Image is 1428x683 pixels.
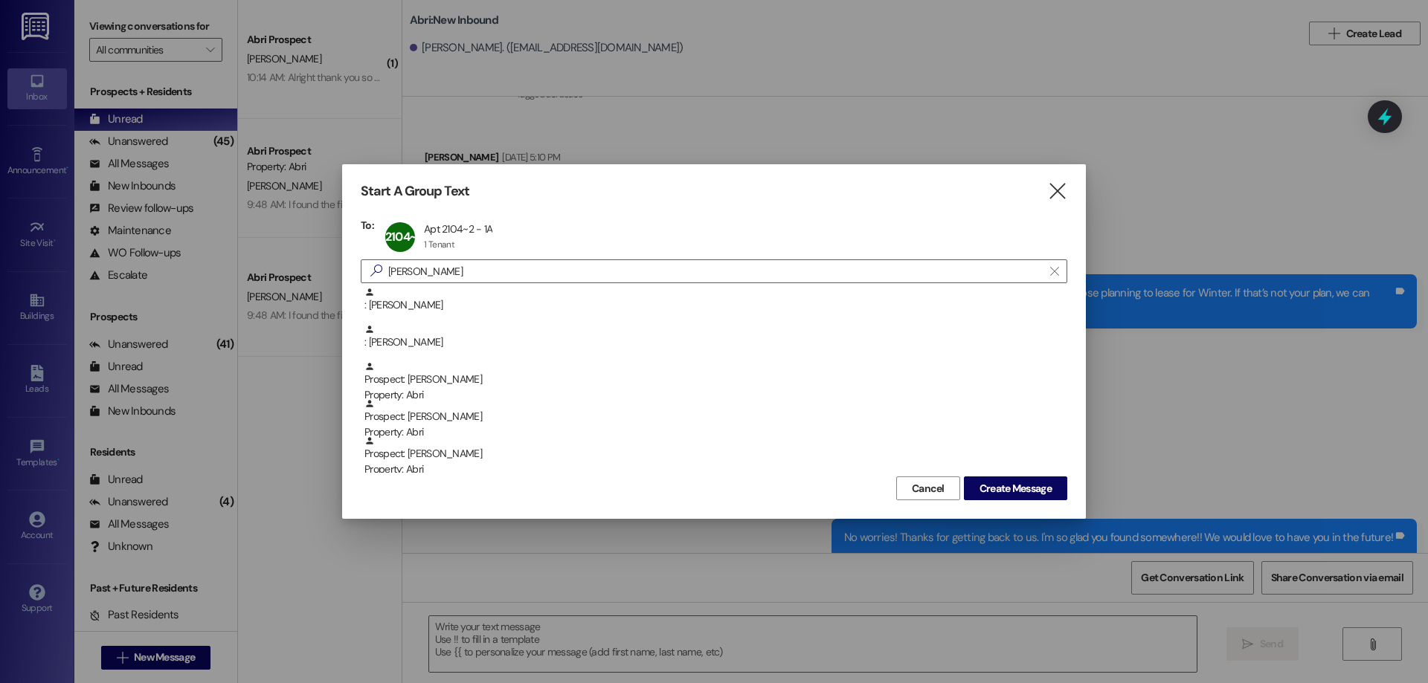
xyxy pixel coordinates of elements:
[364,387,1067,403] div: Property: Abri
[364,324,1067,350] div: : [PERSON_NAME]
[361,361,1067,398] div: Prospect: [PERSON_NAME]Property: Abri
[388,261,1043,282] input: Search for any contact or apartment
[364,462,1067,477] div: Property: Abri
[361,436,1067,473] div: Prospect: [PERSON_NAME]Property: Abri
[361,324,1067,361] div: : [PERSON_NAME]
[964,476,1067,500] button: Create Message
[364,424,1067,440] div: Property: Abri
[361,183,469,200] h3: Start A Group Text
[361,219,374,232] h3: To:
[364,263,388,279] i: 
[896,476,960,500] button: Cancel
[361,398,1067,436] div: Prospect: [PERSON_NAME]Property: Abri
[1050,265,1058,277] i: 
[364,287,1067,313] div: : [PERSON_NAME]
[424,222,493,236] div: Apt 2104~2 - 1A
[424,239,454,250] div: 1 Tenant
[980,481,1052,496] span: Create Message
[361,287,1067,324] div: : [PERSON_NAME]
[364,398,1067,441] div: Prospect: [PERSON_NAME]
[1043,260,1067,282] button: Clear text
[385,229,422,245] span: 2104~2
[912,481,945,496] span: Cancel
[364,436,1067,478] div: Prospect: [PERSON_NAME]
[364,361,1067,404] div: Prospect: [PERSON_NAME]
[1047,184,1067,199] i: 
